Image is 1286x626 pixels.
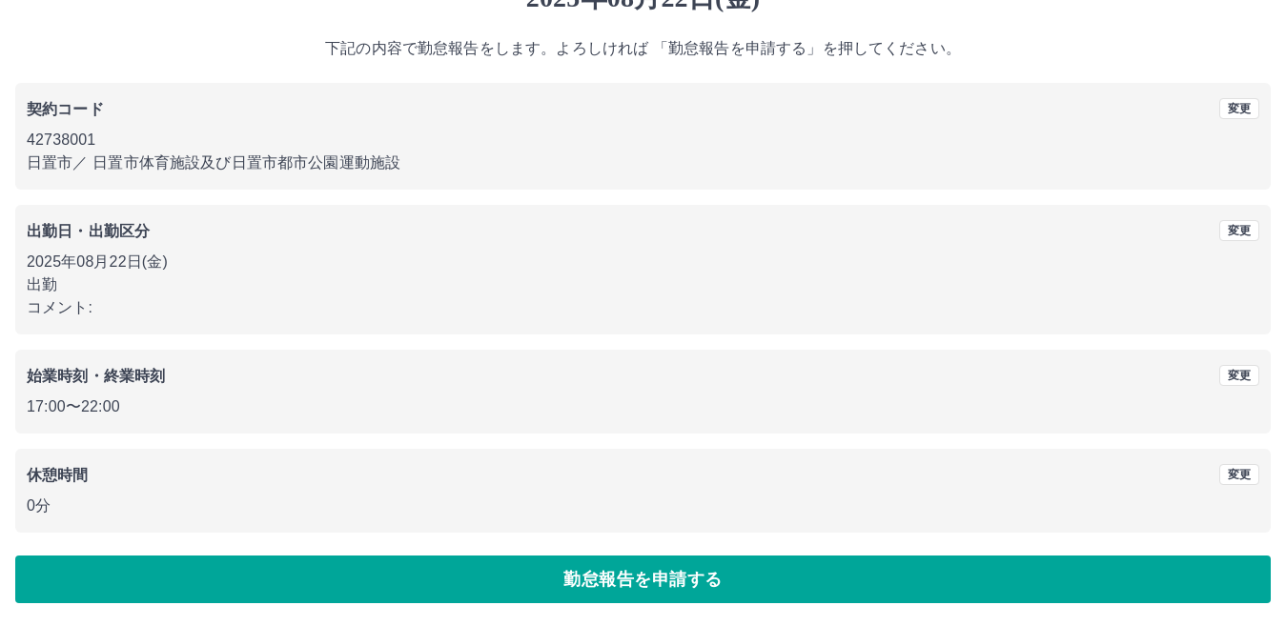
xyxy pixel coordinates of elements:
[27,223,150,239] b: 出勤日・出勤区分
[15,555,1271,603] button: 勤怠報告を申請する
[1219,98,1259,119] button: 変更
[15,37,1271,60] p: 下記の内容で勤怠報告をします。よろしければ 「勤怠報告を申請する」を押してください。
[27,467,89,483] b: 休憩時間
[27,251,1259,273] p: 2025年08月22日(金)
[1219,220,1259,241] button: 変更
[27,151,1259,174] p: 日置市 ／ 日置市体育施設及び日置市都市公園運動施設
[1219,365,1259,386] button: 変更
[27,296,1259,319] p: コメント:
[27,129,1259,151] p: 42738001
[27,273,1259,296] p: 出勤
[27,495,1259,517] p: 0分
[27,395,1259,418] p: 17:00 〜 22:00
[27,368,165,384] b: 始業時刻・終業時刻
[1219,464,1259,485] button: 変更
[27,101,104,117] b: 契約コード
